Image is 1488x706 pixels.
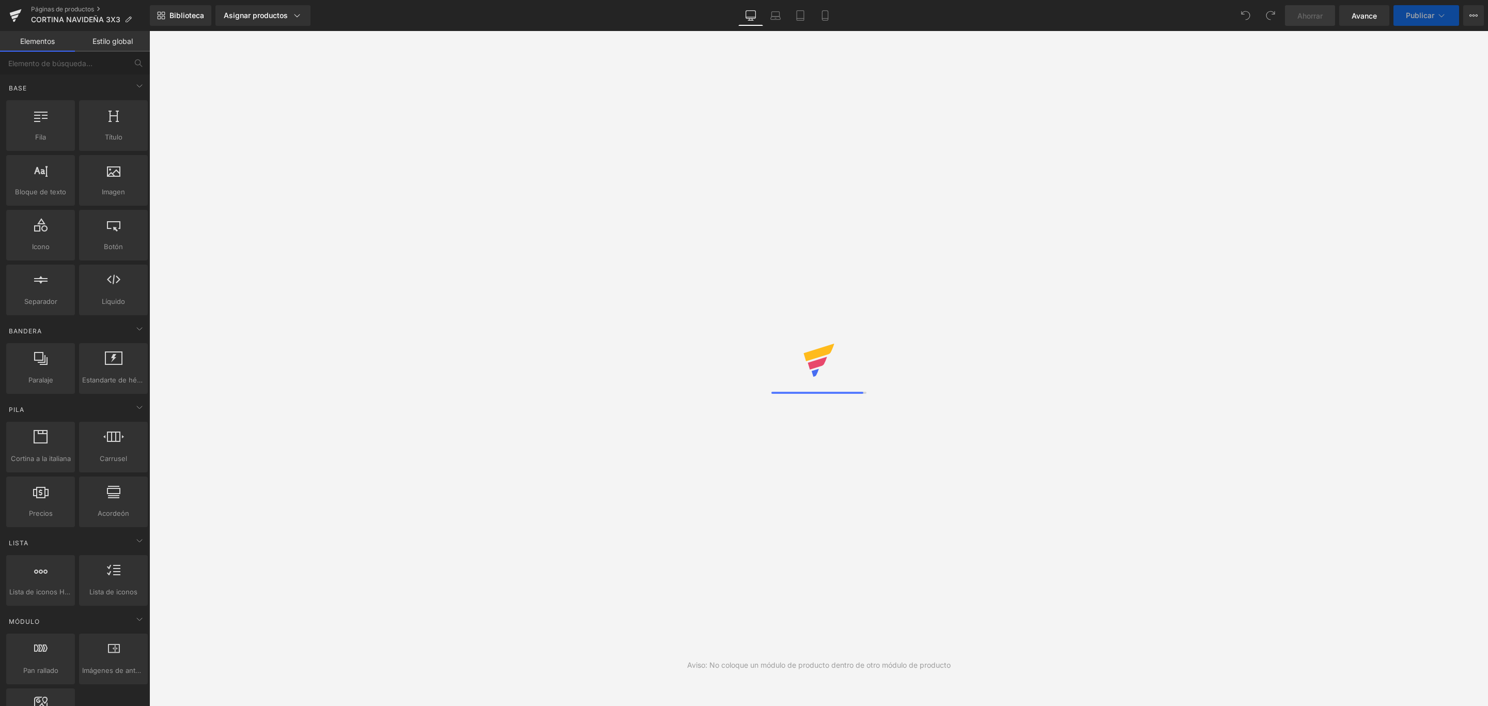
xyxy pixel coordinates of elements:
[28,376,53,384] font: Paralaje
[35,133,46,141] font: Fila
[29,509,53,517] font: Precios
[1297,11,1323,20] font: Ahorrar
[1393,5,1459,26] button: Publicar
[1406,11,1434,20] font: Publicar
[763,5,788,26] a: Computadora portátil
[9,406,24,413] font: Pila
[100,454,127,463] font: Carrusel
[89,588,137,596] font: Lista de iconos
[31,5,150,13] a: Páginas de productos
[738,5,763,26] a: De oficina
[32,242,50,251] font: Icono
[31,5,94,13] font: Páginas de productos
[102,297,125,305] font: Líquido
[1339,5,1389,26] a: Avance
[31,15,120,24] font: CORTINA NAVIDEÑA 3X3
[9,588,72,596] font: Lista de iconos Hoz
[788,5,813,26] a: Tableta
[1235,5,1256,26] button: Deshacer
[9,539,28,547] font: Lista
[224,11,288,20] font: Asignar productos
[1463,5,1484,26] button: Más
[1260,5,1281,26] button: Rehacer
[9,618,40,625] font: Módulo
[98,509,129,517] font: Acordeón
[15,188,66,196] font: Bloque de texto
[82,376,148,384] font: Estandarte de héroe
[9,327,42,335] font: Bandera
[23,666,58,674] font: Pan rallado
[9,84,27,92] font: Base
[813,5,838,26] a: Móvil
[11,454,71,463] font: Cortina a la italiana
[169,11,204,20] font: Biblioteca
[20,37,55,45] font: Elementos
[105,133,122,141] font: Título
[687,661,951,669] font: Aviso: No coloque un módulo de producto dentro de otro módulo de producto
[1352,11,1377,20] font: Avance
[102,188,125,196] font: Imagen
[150,5,211,26] a: Nueva Biblioteca
[104,242,123,251] font: Botón
[92,37,133,45] font: Estilo global
[24,297,57,305] font: Separador
[82,666,179,674] font: Imágenes de antes y después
